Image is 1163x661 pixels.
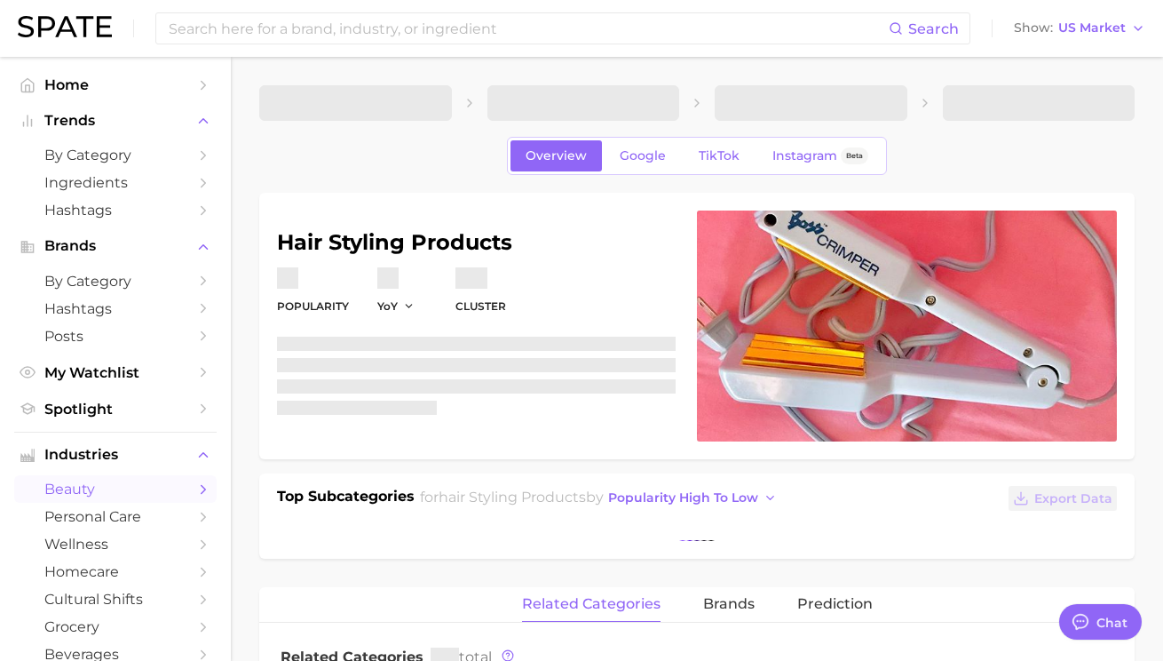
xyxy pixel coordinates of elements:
[44,364,186,381] span: My Watchlist
[44,563,186,580] span: homecare
[277,232,676,253] h1: hair styling products
[14,141,217,169] a: by Category
[44,508,186,525] span: personal care
[757,140,883,171] a: InstagramBeta
[44,300,186,317] span: Hashtags
[44,536,186,553] span: wellness
[908,20,959,37] span: Search
[510,140,602,171] a: Overview
[44,591,186,608] span: cultural shifts
[14,475,217,503] a: beauty
[620,148,666,163] span: Google
[44,447,186,463] span: Industries
[44,481,186,498] span: beauty
[604,486,782,510] button: popularity high to low
[44,113,186,129] span: Trends
[277,296,349,317] dt: Popularity
[14,323,217,350] a: Posts
[14,267,217,295] a: by Category
[277,486,415,513] h1: Top Subcategories
[14,295,217,323] a: Hashtags
[14,233,217,259] button: Brands
[1009,486,1117,511] button: Export Data
[167,13,889,44] input: Search here for a brand, industry, or ingredient
[522,596,661,612] span: related categories
[44,328,186,345] span: Posts
[14,359,217,386] a: My Watchlist
[44,174,186,191] span: Ingredients
[14,196,217,224] a: Hashtags
[1034,491,1112,506] span: Export Data
[772,148,837,163] span: Instagram
[18,16,112,37] img: SPATE
[797,596,873,612] span: Prediction
[44,202,186,219] span: Hashtags
[1009,17,1150,40] button: ShowUS Market
[439,489,586,506] span: hair styling products
[44,618,186,635] span: grocery
[14,395,217,423] a: Spotlight
[1014,23,1053,33] span: Show
[703,596,755,612] span: brands
[14,503,217,530] a: personal care
[14,442,217,468] button: Industries
[44,273,186,290] span: by Category
[14,585,217,613] a: cultural shifts
[14,108,217,134] button: Trends
[14,71,217,99] a: Home
[526,148,587,163] span: Overview
[44,147,186,163] span: by Category
[14,169,217,196] a: Ingredients
[605,140,681,171] a: Google
[699,148,740,163] span: TikTok
[1058,23,1126,33] span: US Market
[14,613,217,641] a: grocery
[44,76,186,93] span: Home
[377,299,398,314] span: YoY
[608,490,758,506] span: popularity high to low
[14,558,217,585] a: homecare
[44,238,186,254] span: Brands
[684,140,755,171] a: TikTok
[377,299,415,314] button: YoY
[455,296,506,317] dt: cluster
[44,401,186,418] span: Spotlight
[846,148,863,163] span: Beta
[420,489,782,506] span: for by
[14,530,217,558] a: wellness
